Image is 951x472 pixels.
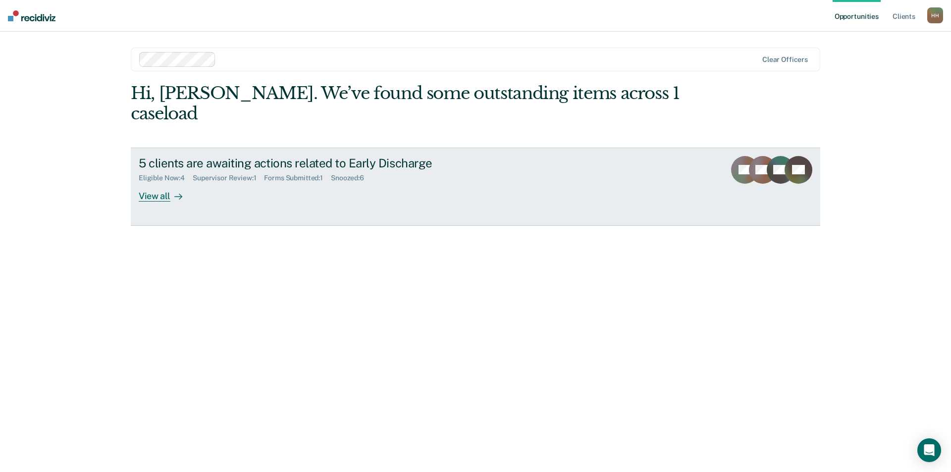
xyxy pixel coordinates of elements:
[139,174,193,182] div: Eligible Now : 4
[762,55,808,64] div: Clear officers
[917,438,941,462] div: Open Intercom Messenger
[131,83,683,124] div: Hi, [PERSON_NAME]. We’ve found some outstanding items across 1 caseload
[927,7,943,23] button: HH
[8,10,55,21] img: Recidiviz
[139,182,194,202] div: View all
[927,7,943,23] div: H H
[264,174,331,182] div: Forms Submitted : 1
[193,174,264,182] div: Supervisor Review : 1
[131,148,820,226] a: 5 clients are awaiting actions related to Early DischargeEligible Now:4Supervisor Review:1Forms S...
[331,174,372,182] div: Snoozed : 6
[139,156,486,170] div: 5 clients are awaiting actions related to Early Discharge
